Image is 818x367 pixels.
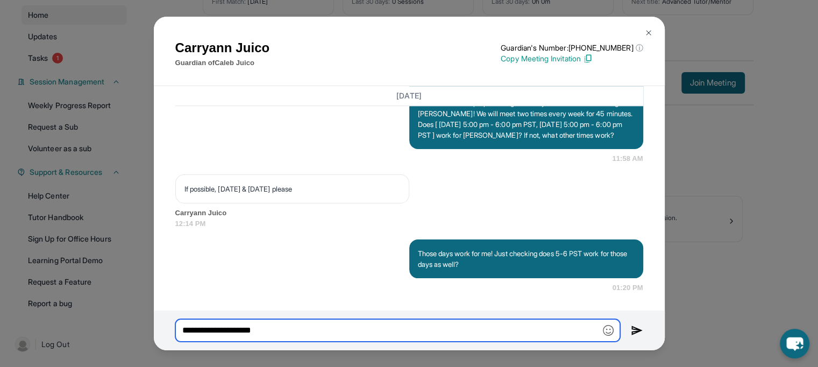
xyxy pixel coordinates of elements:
span: ⓘ [635,43,643,53]
p: Those days work for me! Just checking does 5-6 PST work for those days as well? [418,248,635,270]
span: 11:58 AM [612,153,643,164]
button: chat-button [780,329,809,358]
p: Hello, [PERSON_NAME]! I’m [PERSON_NAME], [PERSON_NAME]’s new tutor with Step Up Tutoring. I’m rea... [418,87,635,140]
h1: Carryann Juico [175,38,270,58]
img: Close Icon [644,29,653,37]
h3: [DATE] [175,90,643,101]
p: Guardian's Number: [PHONE_NUMBER] [501,43,643,53]
p: Guardian of Caleb Juico [175,58,270,68]
img: Emoji [603,325,614,336]
span: 01:20 PM [613,283,643,293]
img: Copy Icon [583,54,593,63]
span: Carryann Juico [175,208,643,218]
p: If possible, [DATE] & [DATE] please [184,183,400,194]
img: Send icon [631,324,643,337]
p: Copy Meeting Invitation [501,53,643,64]
span: 12:14 PM [175,218,643,229]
